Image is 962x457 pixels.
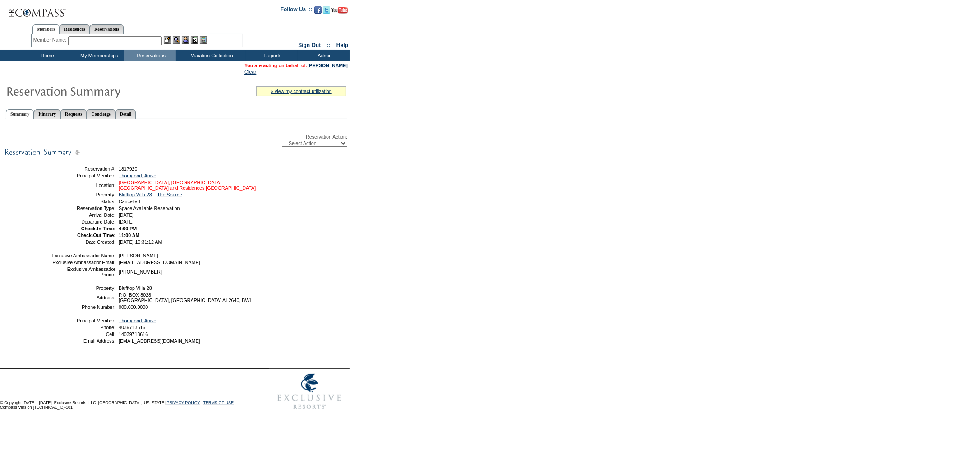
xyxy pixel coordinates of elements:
[200,36,207,44] img: b_calculator.gif
[6,109,34,119] a: Summary
[51,180,115,191] td: Location:
[51,253,115,258] td: Exclusive Ambassador Name:
[51,173,115,178] td: Principal Member:
[33,36,68,44] div: Member Name:
[51,304,115,310] td: Phone Number:
[246,50,298,61] td: Reports
[119,325,145,330] span: 4039713616
[271,89,332,94] a: » view my contract utilization
[87,109,115,119] a: Concierge
[51,239,115,245] td: Date Created:
[119,180,256,191] a: [GEOGRAPHIC_DATA], [GEOGRAPHIC_DATA] - [GEOGRAPHIC_DATA] and Residences [GEOGRAPHIC_DATA]
[119,292,251,303] span: P.O. BOX 8028 [GEOGRAPHIC_DATA], [GEOGRAPHIC_DATA] AI-2640, BWI
[72,50,124,61] td: My Memberships
[115,109,136,119] a: Detail
[51,219,115,224] td: Departure Date:
[6,82,186,100] img: Reservaton Summary
[281,5,313,16] td: Follow Us ::
[51,331,115,337] td: Cell:
[244,63,348,68] span: You are acting on behalf of:
[314,6,322,14] img: Become our fan on Facebook
[308,63,348,68] a: [PERSON_NAME]
[119,212,134,218] span: [DATE]
[51,199,115,204] td: Status:
[60,109,87,119] a: Requests
[331,9,348,14] a: Subscribe to our YouTube Channel
[331,7,348,14] img: Subscribe to our YouTube Channel
[119,260,200,265] span: [EMAIL_ADDRESS][DOMAIN_NAME]
[269,369,350,414] img: Exclusive Resorts
[336,42,348,48] a: Help
[5,147,275,158] img: subTtlResSummary.gif
[119,226,137,231] span: 4:00 PM
[119,166,138,172] span: 1817920
[34,109,60,119] a: Itinerary
[51,338,115,344] td: Email Address:
[51,266,115,277] td: Exclusive Ambassador Phone:
[119,173,156,178] a: Thorogood, Anise
[81,226,115,231] strong: Check-In Time:
[298,50,350,61] td: Admin
[323,6,330,14] img: Follow us on Twitter
[323,9,330,14] a: Follow us on Twitter
[244,69,256,75] a: Clear
[176,50,246,61] td: Vacation Collection
[119,304,148,310] span: 000.000.0000
[182,36,189,44] img: Impersonate
[32,24,60,34] a: Members
[119,199,140,204] span: Cancelled
[314,9,322,14] a: Become our fan on Facebook
[51,192,115,197] td: Property:
[119,338,200,344] span: [EMAIL_ADDRESS][DOMAIN_NAME]
[5,134,347,147] div: Reservation Action:
[77,233,115,238] strong: Check-Out Time:
[203,401,234,405] a: TERMS OF USE
[51,166,115,172] td: Reservation #:
[20,50,72,61] td: Home
[51,205,115,211] td: Reservation Type:
[51,325,115,330] td: Phone:
[51,212,115,218] td: Arrival Date:
[51,285,115,291] td: Property:
[119,205,180,211] span: Space Available Reservation
[298,42,321,48] a: Sign Out
[119,269,162,275] span: [PHONE_NUMBER]
[51,318,115,323] td: Principal Member:
[90,24,124,34] a: Reservations
[191,36,198,44] img: Reservations
[119,233,139,238] span: 11:00 AM
[60,24,90,34] a: Residences
[173,36,180,44] img: View
[119,331,148,337] span: 14039713616
[119,318,156,323] a: Thorogood, Anise
[124,50,176,61] td: Reservations
[166,401,200,405] a: PRIVACY POLICY
[157,192,182,197] a: The Source
[51,292,115,303] td: Address:
[119,239,162,245] span: [DATE] 10:31:12 AM
[327,42,331,48] span: ::
[119,285,152,291] span: Blufftop Villa 28
[119,219,134,224] span: [DATE]
[51,260,115,265] td: Exclusive Ambassador Email:
[164,36,171,44] img: b_edit.gif
[119,253,158,258] span: [PERSON_NAME]
[119,192,152,197] a: Blufftop Villa 28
